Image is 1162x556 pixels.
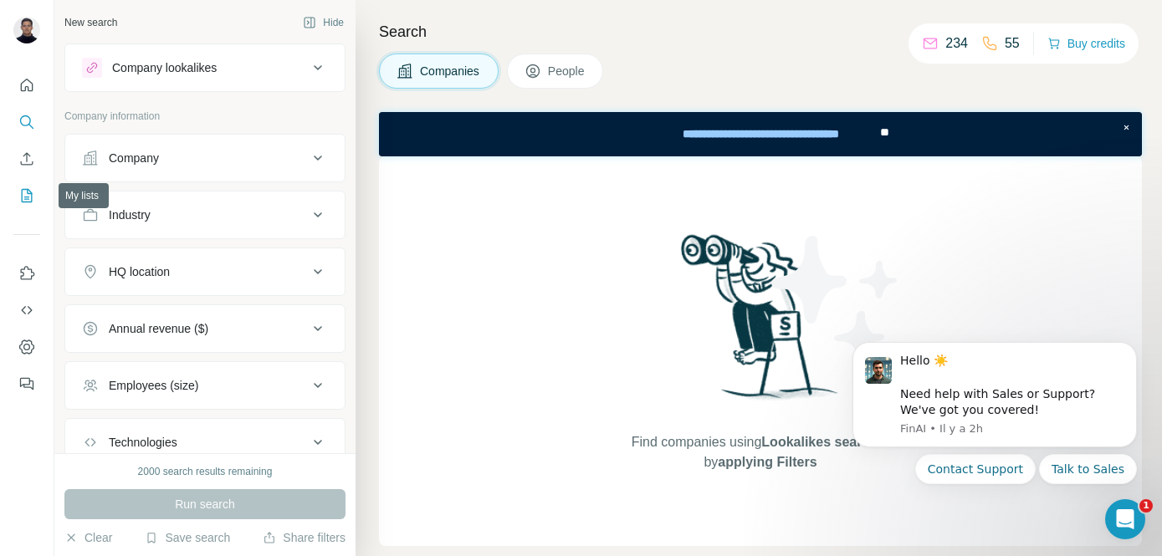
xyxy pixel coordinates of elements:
[65,138,345,178] button: Company
[13,144,40,174] button: Enrich CSV
[13,70,40,100] button: Quick start
[190,97,203,110] img: tab_keywords_by_traffic_grey.svg
[761,435,878,449] span: Lookalikes search
[13,332,40,362] button: Dashboard
[548,63,586,79] span: People
[1139,499,1153,513] span: 1
[145,529,230,546] button: Save search
[263,529,346,546] button: Share filters
[65,252,345,292] button: HQ location
[47,27,82,40] div: v 4.0.25
[65,422,345,462] button: Technologies
[13,17,40,43] img: Avatar
[65,309,345,349] button: Annual revenue ($)
[109,320,208,337] div: Annual revenue ($)
[718,455,816,469] span: applying Filters
[64,529,112,546] button: Clear
[1047,32,1125,55] button: Buy credits
[379,20,1142,43] h4: Search
[760,223,911,374] img: Surfe Illustration - Stars
[44,43,189,57] div: Domaine: [DOMAIN_NAME]
[1105,499,1145,539] iframe: Intercom live chat
[68,97,81,110] img: tab_domain_overview_orange.svg
[64,15,117,30] div: New search
[291,10,356,35] button: Hide
[379,112,1142,156] iframe: Banner
[627,432,894,472] span: Find companies using or by
[86,99,129,110] div: Domaine
[945,33,968,54] p: 234
[1005,33,1020,54] p: 55
[13,258,40,288] button: Use Surfe on LinkedIn
[673,230,847,416] img: Surfe Illustration - Woman searching with binoculars
[112,59,217,76] div: Company lookalikes
[13,181,40,211] button: My lists
[109,263,170,280] div: HQ location
[65,195,345,235] button: Industry
[13,369,40,399] button: Feedback
[109,207,151,223] div: Industry
[109,434,177,451] div: Technologies
[109,150,159,166] div: Company
[138,464,273,479] div: 2000 search results remaining
[827,321,1162,548] iframe: Intercom notifications message
[27,43,40,57] img: website_grey.svg
[27,27,40,40] img: logo_orange.svg
[64,109,346,124] p: Company information
[65,48,345,88] button: Company lookalikes
[13,295,40,325] button: Use Surfe API
[420,63,481,79] span: Companies
[65,365,345,406] button: Employees (size)
[109,377,198,394] div: Employees (size)
[208,99,256,110] div: Mots-clés
[13,107,40,137] button: Search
